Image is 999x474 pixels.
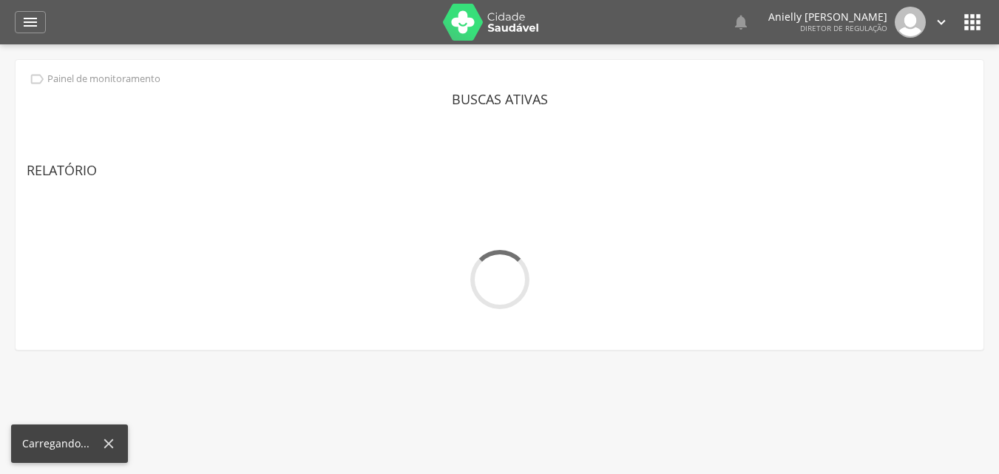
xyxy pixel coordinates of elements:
[933,7,949,38] a: 
[15,11,46,33] a: 
[933,14,949,30] i: 
[768,12,887,22] p: Anielly [PERSON_NAME]
[800,23,887,33] span: Diretor de regulação
[21,13,39,31] i: 
[732,7,750,38] a: 
[29,71,45,87] i: 
[27,86,972,112] header: Buscas ativas
[27,157,972,183] header: Relatório
[22,436,101,451] div: Carregando...
[961,10,984,34] i: 
[732,13,750,31] i: 
[47,73,160,85] p: Painel de monitoramento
